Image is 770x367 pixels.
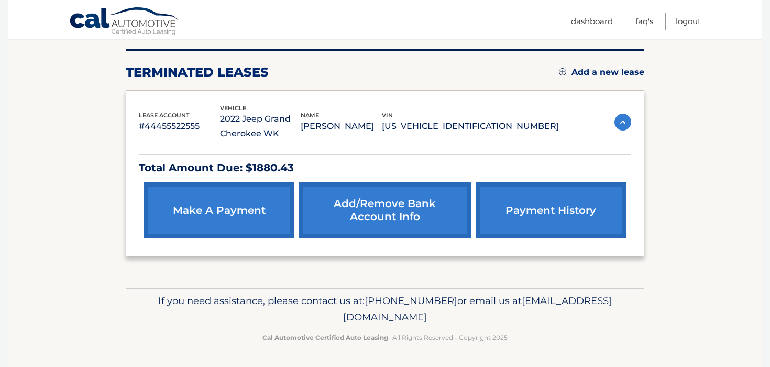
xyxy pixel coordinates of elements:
p: Total Amount Due: $1880.43 [139,159,631,177]
h2: terminated leases [126,64,269,80]
a: payment history [476,182,626,238]
p: [PERSON_NAME] [301,119,382,134]
img: add.svg [559,68,566,75]
span: lease account [139,112,190,119]
a: Dashboard [571,13,613,30]
p: If you need assistance, please contact us at: or email us at [133,293,637,326]
span: name [301,112,319,119]
span: vehicle [220,104,246,112]
span: [PHONE_NUMBER] [365,295,457,307]
a: Add a new lease [559,67,644,78]
a: Cal Automotive [69,7,179,37]
p: [US_VEHICLE_IDENTIFICATION_NUMBER] [382,119,559,134]
a: make a payment [144,182,294,238]
a: FAQ's [635,13,653,30]
span: vin [382,112,393,119]
p: 2022 Jeep Grand Cherokee WK [220,112,301,141]
strong: Cal Automotive Certified Auto Leasing [262,333,388,341]
img: accordion-active.svg [614,114,631,131]
a: Logout [676,13,701,30]
a: Add/Remove bank account info [299,182,470,238]
p: #44455522555 [139,119,220,134]
p: - All Rights Reserved - Copyright 2025 [133,332,637,343]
